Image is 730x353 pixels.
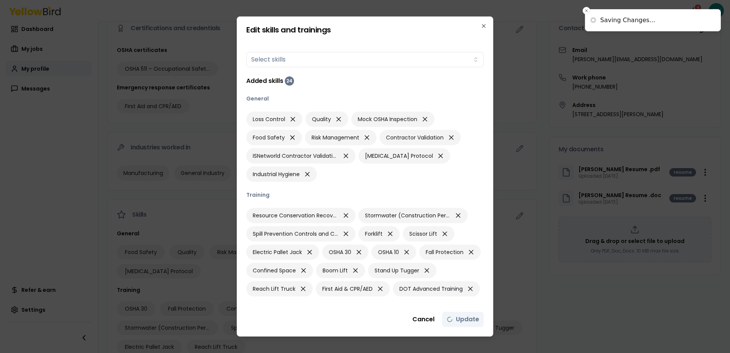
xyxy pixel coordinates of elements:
[246,191,484,199] p: Training
[253,134,285,141] span: Food Safety
[246,52,484,67] button: Select skills
[246,167,317,182] div: Industrial Hygiene
[380,130,461,145] div: Contractor Validation
[312,134,359,141] span: Risk Management
[253,285,296,293] span: Reach Lift Truck
[253,115,285,123] span: Loss Control
[351,112,434,127] div: Mock OSHA Inspection
[375,267,419,274] span: Stand Up Tugger
[393,281,480,296] div: DOT Advanced Training
[253,152,338,160] span: ISNetworld Contractor Validation
[246,226,355,241] div: Spill Prevention Controls and Countermeasure Training
[368,263,436,278] div: Stand Up Tugger
[403,226,454,241] div: Scissor Lift
[305,130,376,145] div: Risk Management
[426,248,464,256] span: Fall Protection
[246,245,319,260] div: Electric Pallet Jack
[246,26,484,34] h2: Edit skills and trainings
[246,76,283,86] h3: Added skills
[253,267,296,274] span: Confined Space
[329,248,351,256] span: OSHA 30
[408,312,439,327] button: Cancel
[371,245,416,260] div: OSHA 10
[399,285,463,293] span: DOT Advanced Training
[378,248,399,256] span: OSHA 10
[246,112,302,127] div: Loss Control
[316,281,390,296] div: First Aid & CPR/AED
[253,230,338,238] span: Spill Prevention Controls and Countermeasure Training
[365,152,433,160] span: [MEDICAL_DATA] Protocol
[312,115,331,123] span: Quality
[386,134,444,141] span: Contractor Validation
[358,115,417,123] span: Mock OSHA Inspection
[322,285,373,293] span: First Aid & CPR/AED
[246,263,313,278] div: Confined Space
[323,267,348,274] span: Boom Lift
[365,230,383,238] span: Forklift
[246,130,302,145] div: Food Safety
[322,245,368,260] div: OSHA 30
[359,148,450,164] div: COVID-19 Protocol
[316,263,365,278] div: Boom Lift
[253,248,302,256] span: Electric Pallet Jack
[305,112,348,127] div: Quality
[285,76,294,86] div: 24
[246,95,484,102] p: General
[253,212,338,219] span: Resource Conservation Recovery Act
[246,281,313,296] div: Reach Lift Truck
[253,170,300,178] span: Industrial Hygiene
[359,208,468,223] div: Stormwater (Construction Permits) Awareness
[359,226,400,241] div: Forklift
[365,212,451,219] span: Stormwater (Construction Permits) Awareness
[246,208,355,223] div: Resource Conservation Recovery Act
[419,245,481,260] div: Fall Protection
[246,148,355,164] div: ISNetworld Contractor Validation
[409,230,437,238] span: Scissor Lift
